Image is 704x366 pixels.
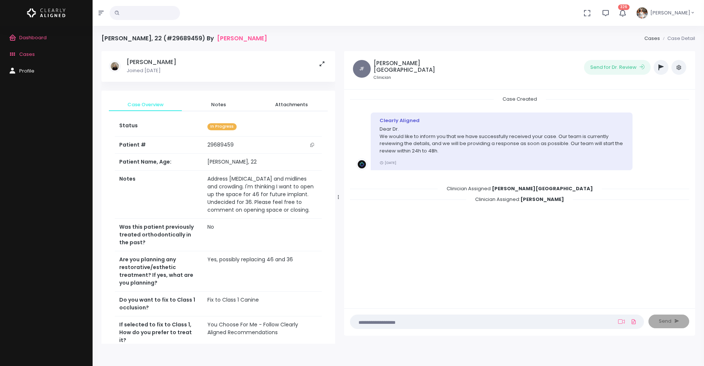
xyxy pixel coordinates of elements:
[644,35,660,42] a: Cases
[115,292,203,316] th: Do you want to fix to Class 1 occlusion?
[380,160,396,165] small: [DATE]
[660,35,695,42] li: Case Detail
[115,171,203,219] th: Notes
[650,9,690,17] span: [PERSON_NAME]
[127,58,176,66] h5: [PERSON_NAME]
[27,5,66,21] img: Logo Horizontal
[203,154,322,171] td: [PERSON_NAME], 22
[203,316,322,349] td: You Choose For Me - Follow Clearly Aligned Recommendations
[203,171,322,219] td: Address [MEDICAL_DATA] and midlines and crowding. I'm thinking I want to open up the space for 46...
[115,136,203,154] th: Patient #
[494,93,546,105] span: Case Created
[353,60,371,78] span: JF
[115,219,203,251] th: Was this patient previously treated orthodontically in the past?
[115,154,203,171] th: Patient Name, Age:
[203,292,322,316] td: Fix to Class 1 Canine
[374,75,458,81] small: Clinician
[115,316,203,349] th: If selected to fix to Class 1, How do you prefer to treat it?
[261,101,322,108] span: Attachments
[19,34,47,41] span: Dashboard
[19,67,34,74] span: Profile
[629,315,638,328] a: Add Files
[350,95,689,300] div: scrollable content
[217,35,267,42] a: [PERSON_NAME]
[203,137,322,154] td: 29689459
[115,117,203,136] th: Status
[101,51,335,344] div: scrollable content
[115,101,176,108] span: Case Overview
[19,51,35,58] span: Cases
[203,251,322,292] td: Yes, possibly replacing 46 and 36
[617,319,626,325] a: Add Loom Video
[584,60,651,75] button: Send for Dr. Review
[203,219,322,251] td: No
[618,4,630,10] span: 326
[380,117,624,124] div: Clearly Aligned
[635,6,649,20] img: Header Avatar
[438,183,602,194] span: Clinician Assigned:
[101,35,267,42] h4: [PERSON_NAME], 22 (#29689459) By
[115,251,203,292] th: Are you planning any restorative/esthetic treatment? If yes, what are you planning?
[127,67,176,74] p: Joined [DATE]
[380,125,624,154] p: Dear Dr. We would like to inform you that we have successfully received your case. Our team is cu...
[207,123,237,130] span: In Progress
[520,196,564,203] b: [PERSON_NAME]
[466,194,573,205] span: Clinician Assigned:
[492,185,593,192] b: [PERSON_NAME][GEOGRAPHIC_DATA]
[188,101,249,108] span: Notes
[374,60,458,73] h5: [PERSON_NAME][GEOGRAPHIC_DATA]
